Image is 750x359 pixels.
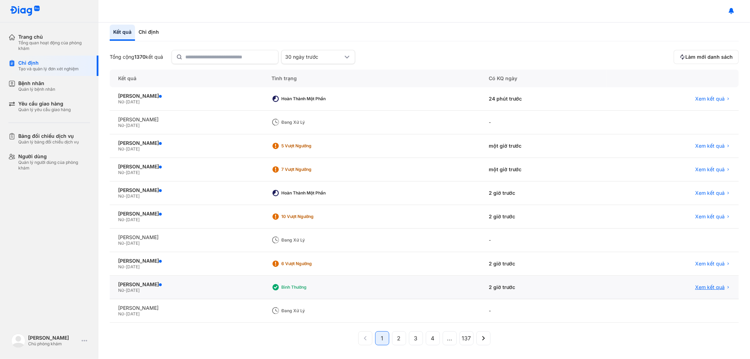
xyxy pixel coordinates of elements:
[124,170,126,175] span: -
[126,217,140,222] span: [DATE]
[134,54,146,60] span: 1370
[118,234,255,241] div: [PERSON_NAME]
[118,311,124,316] span: Nữ
[443,331,457,345] button: ...
[480,181,607,205] div: 2 giờ trước
[124,311,126,316] span: -
[124,264,126,269] span: -
[695,213,725,220] span: Xem kết quả
[480,158,607,181] div: một giờ trước
[18,80,55,86] div: Bệnh nhân
[118,241,124,246] span: Nữ
[118,99,124,104] span: Nữ
[480,299,607,323] div: -
[110,54,163,60] div: Tổng cộng kết quả
[126,241,140,246] span: [DATE]
[126,311,140,316] span: [DATE]
[18,139,79,145] div: Quản lý bảng đối chiếu dịch vụ
[285,54,343,60] div: 30 ngày trước
[126,264,140,269] span: [DATE]
[480,87,607,111] div: 24 phút trước
[18,34,90,40] div: Trang chủ
[118,146,124,152] span: Nữ
[447,334,452,342] span: ...
[118,116,255,123] div: [PERSON_NAME]
[281,214,338,219] div: 10 Vượt ngưỡng
[126,288,140,293] span: [DATE]
[414,334,418,342] span: 3
[281,96,338,102] div: Hoàn thành một phần
[118,305,255,311] div: [PERSON_NAME]
[18,101,71,107] div: Yêu cầu giao hàng
[126,99,140,104] span: [DATE]
[281,308,338,314] div: Đang xử lý
[480,111,607,134] div: -
[126,146,140,152] span: [DATE]
[118,164,255,170] div: [PERSON_NAME]
[281,143,338,149] div: 5 Vượt ngưỡng
[480,70,607,87] div: Có KQ ngày
[18,60,79,66] div: Chỉ định
[124,123,126,128] span: -
[118,170,124,175] span: Nữ
[281,261,338,267] div: 6 Vượt ngưỡng
[124,217,126,222] span: -
[124,193,126,199] span: -
[118,140,255,146] div: [PERSON_NAME]
[281,190,338,196] div: Hoàn thành một phần
[10,6,40,17] img: logo
[685,54,733,60] span: Làm mới danh sách
[18,160,90,171] div: Quản lý người dùng của phòng khám
[431,334,435,342] span: 4
[695,143,725,149] span: Xem kết quả
[126,193,140,199] span: [DATE]
[18,107,71,113] div: Quản lý yêu cầu giao hàng
[695,261,725,267] span: Xem kết quả
[126,170,140,175] span: [DATE]
[118,211,255,217] div: [PERSON_NAME]
[18,153,90,160] div: Người dùng
[28,335,79,341] div: [PERSON_NAME]
[118,288,124,293] span: Nữ
[110,70,263,87] div: Kết quả
[695,190,725,196] span: Xem kết quả
[28,341,79,347] div: Chủ phòng khám
[118,123,124,128] span: Nữ
[118,281,255,288] div: [PERSON_NAME]
[480,276,607,299] div: 2 giờ trước
[124,146,126,152] span: -
[674,50,739,64] button: Làm mới danh sách
[126,123,140,128] span: [DATE]
[480,134,607,158] div: một giờ trước
[409,331,423,345] button: 3
[118,217,124,222] span: Nữ
[426,331,440,345] button: 4
[110,25,135,41] div: Kết quả
[124,241,126,246] span: -
[135,25,162,41] div: Chỉ định
[462,334,471,342] span: 137
[263,70,480,87] div: Tình trạng
[695,96,725,102] span: Xem kết quả
[11,334,25,348] img: logo
[281,120,338,125] div: Đang xử lý
[695,166,725,173] span: Xem kết quả
[124,288,126,293] span: -
[281,167,338,172] div: 7 Vượt ngưỡng
[118,264,124,269] span: Nữ
[381,334,383,342] span: 1
[281,237,338,243] div: Đang xử lý
[480,205,607,229] div: 2 giờ trước
[124,99,126,104] span: -
[460,331,474,345] button: 137
[392,331,406,345] button: 2
[118,258,255,264] div: [PERSON_NAME]
[480,252,607,276] div: 2 giờ trước
[18,133,79,139] div: Bảng đối chiếu dịch vụ
[695,284,725,290] span: Xem kết quả
[118,193,124,199] span: Nữ
[118,93,255,99] div: [PERSON_NAME]
[18,86,55,92] div: Quản lý bệnh nhân
[18,66,79,72] div: Tạo và quản lý đơn xét nghiệm
[397,334,401,342] span: 2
